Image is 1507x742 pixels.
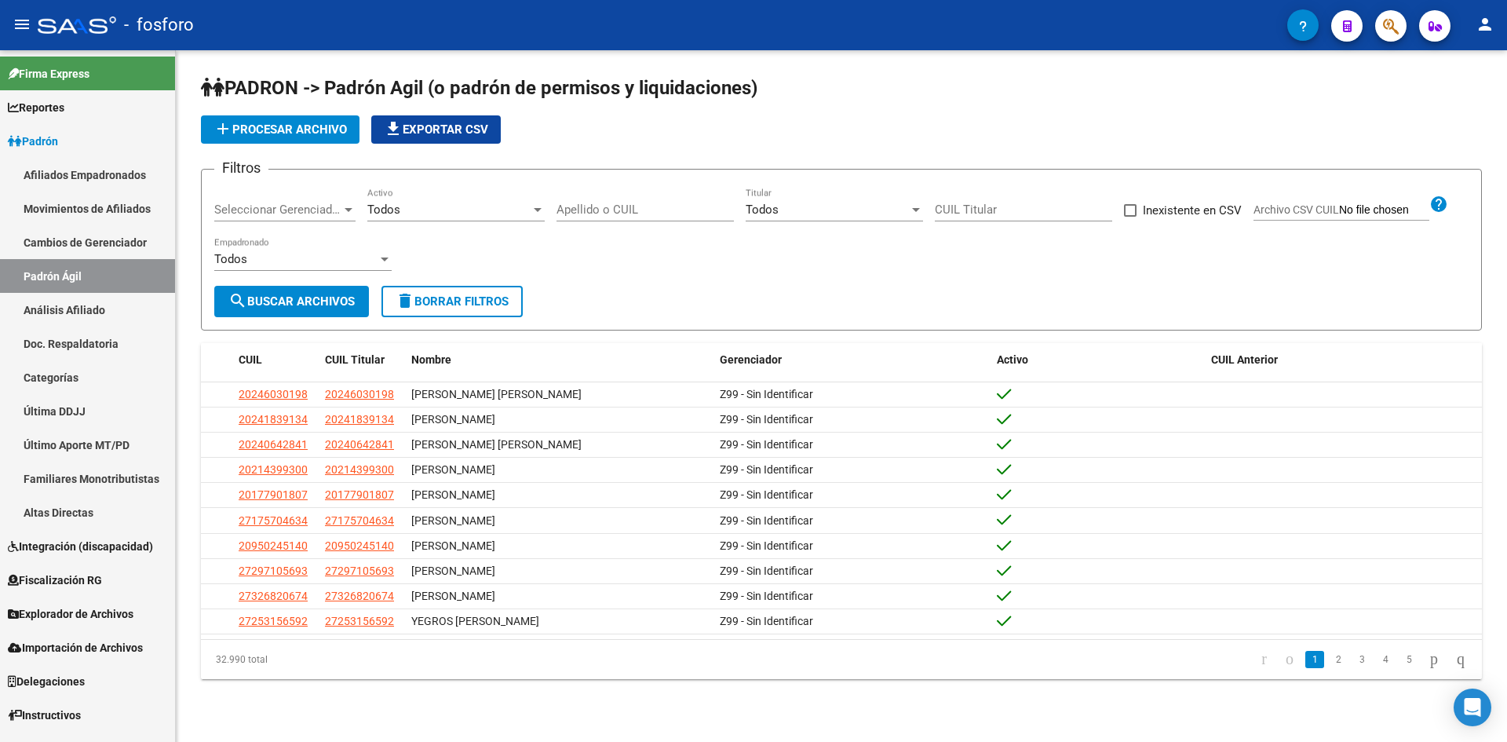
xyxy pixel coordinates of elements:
span: 27326820674 [239,590,308,602]
span: [PERSON_NAME] [411,413,495,426]
span: [PERSON_NAME] [411,514,495,527]
span: Todos [214,252,247,266]
span: 27297105693 [239,565,308,577]
datatable-header-cell: Activo [991,343,1205,377]
button: Procesar archivo [201,115,359,144]
span: Todos [367,203,400,217]
span: Z99 - Sin Identificar [720,615,813,627]
span: Gerenciador [720,353,782,366]
span: 20950245140 [325,539,394,552]
span: CUIL Anterior [1211,353,1278,366]
span: 20240642841 [239,438,308,451]
a: 5 [1399,651,1418,668]
mat-icon: person [1476,15,1494,34]
div: Open Intercom Messenger [1454,689,1491,726]
span: CUIL Titular [325,353,385,366]
mat-icon: add [213,119,232,138]
span: Delegaciones [8,673,85,690]
span: Z99 - Sin Identificar [720,590,813,602]
span: [PERSON_NAME] [PERSON_NAME] [411,438,582,451]
span: Z99 - Sin Identificar [720,488,813,501]
span: YEGROS [PERSON_NAME] [411,615,539,627]
span: Z99 - Sin Identificar [720,413,813,426]
span: Exportar CSV [384,122,488,137]
datatable-header-cell: CUIL Anterior [1205,343,1482,377]
datatable-header-cell: Gerenciador [713,343,991,377]
span: Seleccionar Gerenciador [214,203,341,217]
mat-icon: file_download [384,119,403,138]
span: Inexistente en CSV [1143,201,1242,220]
span: 20246030198 [325,388,394,400]
button: Borrar Filtros [381,286,523,317]
a: 4 [1376,651,1395,668]
span: 20177901807 [239,488,308,501]
span: [PERSON_NAME] [411,565,495,577]
span: 20241839134 [325,413,394,426]
span: PADRON -> Padrón Agil (o padrón de permisos y liquidaciones) [201,77,757,99]
mat-icon: menu [13,15,31,34]
span: Procesar archivo [213,122,347,137]
span: [PERSON_NAME] [411,488,495,501]
span: [PERSON_NAME] [411,463,495,476]
input: Archivo CSV CUIL [1339,203,1429,217]
span: Z99 - Sin Identificar [720,388,813,400]
li: page 4 [1374,646,1397,673]
span: Reportes [8,99,64,116]
span: Z99 - Sin Identificar [720,463,813,476]
span: 20214399300 [325,463,394,476]
span: 20214399300 [239,463,308,476]
span: Z99 - Sin Identificar [720,514,813,527]
span: 27175704634 [325,514,394,527]
li: page 1 [1303,646,1326,673]
a: go to next page [1423,651,1445,668]
span: Todos [746,203,779,217]
a: go to last page [1450,651,1472,668]
span: Activo [997,353,1028,366]
span: Z99 - Sin Identificar [720,565,813,577]
mat-icon: delete [396,291,414,310]
button: Buscar Archivos [214,286,369,317]
span: 27253156592 [239,615,308,627]
span: 27253156592 [325,615,394,627]
a: 2 [1329,651,1348,668]
span: Buscar Archivos [228,294,355,309]
datatable-header-cell: CUIL [232,343,319,377]
span: [PERSON_NAME] [411,539,495,552]
span: 27326820674 [325,590,394,602]
span: Importación de Archivos [8,639,143,656]
span: 20241839134 [239,413,308,426]
span: [PERSON_NAME] [PERSON_NAME] [411,388,582,400]
span: 27175704634 [239,514,308,527]
datatable-header-cell: CUIL Titular [319,343,405,377]
span: Z99 - Sin Identificar [720,438,813,451]
span: Z99 - Sin Identificar [720,539,813,552]
a: 1 [1305,651,1324,668]
span: Nombre [411,353,451,366]
span: - fosforo [124,8,194,42]
span: 20950245140 [239,539,308,552]
span: Integración (discapacidad) [8,538,153,555]
span: Explorador de Archivos [8,605,133,623]
span: 20246030198 [239,388,308,400]
span: Padrón [8,133,58,150]
span: Fiscalización RG [8,572,102,589]
span: Instructivos [8,707,81,724]
a: 3 [1352,651,1371,668]
span: 27297105693 [325,565,394,577]
a: go to first page [1254,651,1274,668]
mat-icon: help [1429,195,1448,214]
span: [PERSON_NAME] [411,590,495,602]
div: 32.990 total [201,640,454,679]
h3: Filtros [214,157,268,179]
button: Exportar CSV [371,115,501,144]
li: page 3 [1350,646,1374,673]
a: go to previous page [1279,651,1301,668]
span: 20240642841 [325,438,394,451]
datatable-header-cell: Nombre [405,343,713,377]
span: 20177901807 [325,488,394,501]
li: page 5 [1397,646,1421,673]
span: Firma Express [8,65,89,82]
span: Archivo CSV CUIL [1253,203,1339,216]
li: page 2 [1326,646,1350,673]
span: CUIL [239,353,262,366]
